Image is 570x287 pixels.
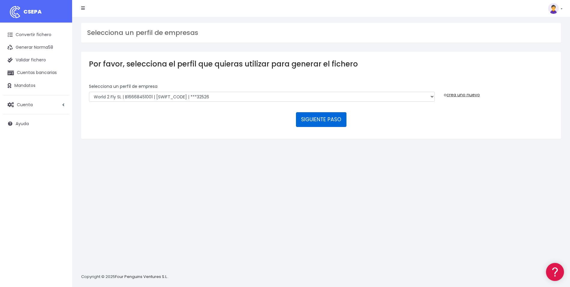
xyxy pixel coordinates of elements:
a: Cuenta [3,98,69,111]
button: SIGUIENTE PASO [296,112,346,127]
span: Cuenta [17,101,33,107]
a: Convertir fichero [3,29,69,41]
a: Validar fichero [3,54,69,66]
img: profile [548,3,559,14]
span: Ayuda [16,121,29,127]
a: Cuentas bancarias [3,66,69,79]
a: Ayuda [3,117,69,130]
a: Generar Norma58 [3,41,69,54]
a: Mandatos [3,79,69,92]
p: Copyright © 2025 . [81,274,169,280]
span: CSEPA [23,8,42,15]
h3: Por favor, selecciona el perfil que quieras utilizar para generar el fichero [89,60,553,68]
div: o [444,83,553,98]
a: Four Penguins Ventures S.L. [115,274,168,279]
img: logo [8,5,23,20]
label: Selecciona un perfíl de empresa [89,83,157,90]
a: crea uno nuevo [447,92,480,98]
h3: Selecciona un perfil de empresas [87,29,555,37]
